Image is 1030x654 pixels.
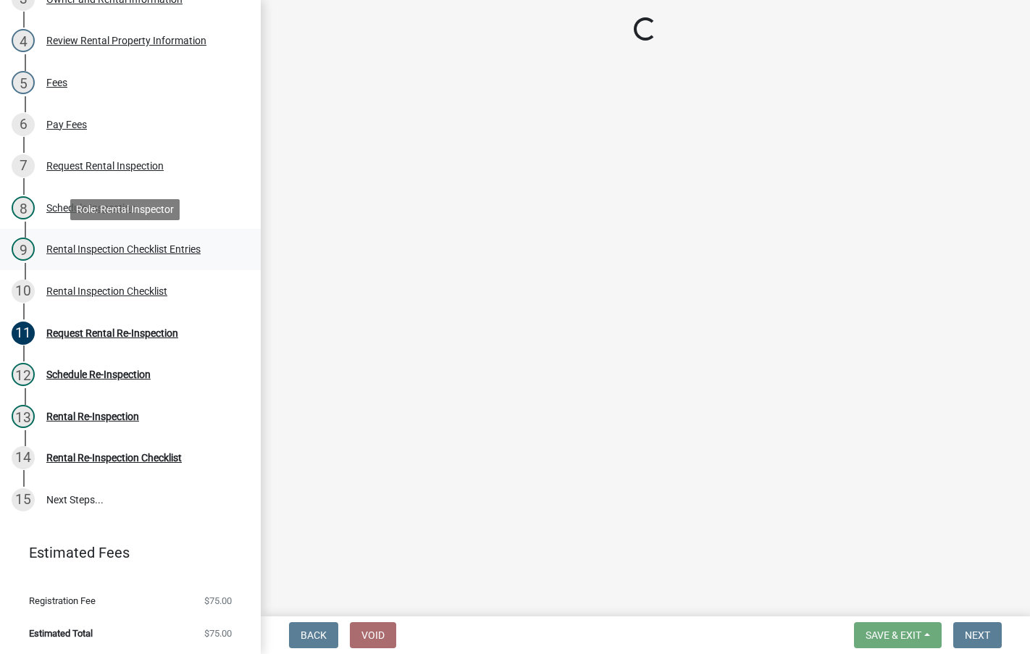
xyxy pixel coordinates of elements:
[12,405,35,428] div: 13
[12,113,35,136] div: 6
[854,622,942,648] button: Save & Exit
[12,363,35,386] div: 12
[46,161,164,171] div: Request Rental Inspection
[70,199,180,220] div: Role: Rental Inspector
[12,29,35,52] div: 4
[12,154,35,177] div: 7
[866,629,921,641] span: Save & Exit
[46,244,201,254] div: Rental Inspection Checklist Entries
[953,622,1002,648] button: Next
[29,629,93,638] span: Estimated Total
[46,35,206,46] div: Review Rental Property Information
[46,77,67,88] div: Fees
[46,369,151,380] div: Schedule Re-Inspection
[46,411,139,422] div: Rental Re-Inspection
[12,538,238,567] a: Estimated Fees
[29,596,96,605] span: Registration Fee
[12,280,35,303] div: 10
[350,622,396,648] button: Void
[46,453,182,463] div: Rental Re-Inspection Checklist
[301,629,327,641] span: Back
[12,446,35,469] div: 14
[289,622,338,648] button: Back
[12,322,35,345] div: 11
[12,71,35,94] div: 5
[965,629,990,641] span: Next
[204,629,232,638] span: $75.00
[46,286,167,296] div: Rental Inspection Checklist
[12,488,35,511] div: 15
[12,238,35,261] div: 9
[46,120,87,130] div: Pay Fees
[46,203,136,213] div: Schedule Inspection
[204,596,232,605] span: $75.00
[12,196,35,219] div: 8
[46,328,178,338] div: Request Rental Re-Inspection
